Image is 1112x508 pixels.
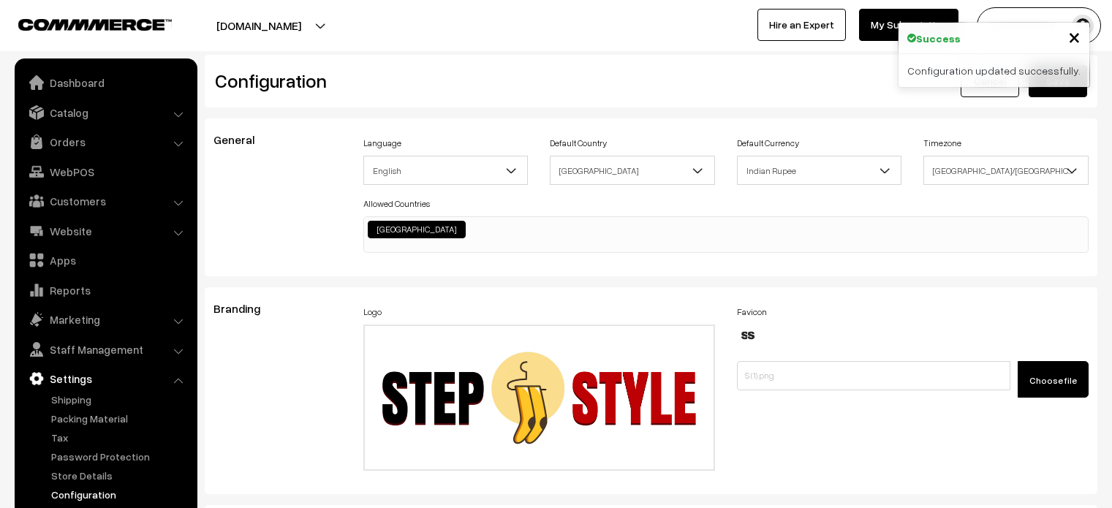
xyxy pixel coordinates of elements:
[737,325,759,346] img: 17320897345565S-1.png
[48,430,192,445] a: Tax
[757,9,846,41] a: Hire an Expert
[363,197,430,211] label: Allowed Countries
[48,392,192,407] a: Shipping
[48,411,192,426] a: Packing Material
[363,156,529,185] span: English
[1072,15,1094,37] img: user
[363,306,382,319] label: Logo
[18,159,192,185] a: WebPOS
[924,158,1088,183] span: Asia/Kolkata
[1068,23,1081,50] span: ×
[364,158,528,183] span: English
[213,301,278,316] span: Branding
[215,69,640,92] h2: Configuration
[550,137,607,150] label: Default Country
[1029,375,1077,386] span: Choose file
[18,336,192,363] a: Staff Management
[550,156,715,185] span: India
[213,132,272,147] span: General
[18,188,192,214] a: Customers
[551,158,714,183] span: India
[18,69,192,96] a: Dashboard
[923,137,961,150] label: Timezone
[737,156,902,185] span: Indian Rupee
[48,487,192,502] a: Configuration
[18,218,192,244] a: Website
[48,449,192,464] a: Password Protection
[977,7,1101,44] button: Commmerce
[18,306,192,333] a: Marketing
[18,99,192,126] a: Catalog
[859,9,958,41] a: My Subscription
[737,306,767,319] label: Favicon
[368,221,466,238] li: India
[18,129,192,155] a: Orders
[18,277,192,303] a: Reports
[18,19,172,30] img: COMMMERCE
[738,158,901,183] span: Indian Rupee
[916,31,961,46] strong: Success
[18,247,192,273] a: Apps
[363,137,401,150] label: Language
[899,54,1089,87] div: Configuration updated successfully.
[18,365,192,392] a: Settings
[923,156,1089,185] span: Asia/Kolkata
[737,361,1010,390] input: S (1).png
[48,468,192,483] a: Store Details
[165,7,352,44] button: [DOMAIN_NAME]
[18,15,146,32] a: COMMMERCE
[1068,26,1081,48] button: Close
[737,137,799,150] label: Default Currency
